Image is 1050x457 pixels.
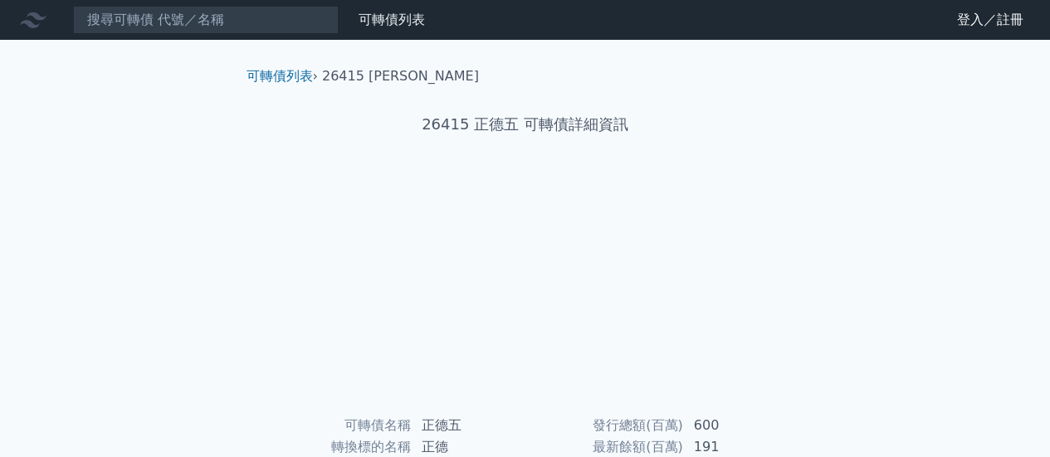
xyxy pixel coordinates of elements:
td: 發行總額(百萬) [525,415,684,436]
a: 可轉債列表 [359,12,425,27]
h1: 26415 正德五 可轉債詳細資訊 [233,113,818,136]
td: 可轉債名稱 [253,415,412,436]
td: 正德五 [412,415,525,436]
a: 登入／註冊 [944,7,1037,33]
li: 26415 [PERSON_NAME] [322,66,479,86]
a: 可轉債列表 [247,68,313,84]
input: 搜尋可轉債 代號／名稱 [73,6,339,34]
td: 600 [684,415,798,436]
li: › [247,66,318,86]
